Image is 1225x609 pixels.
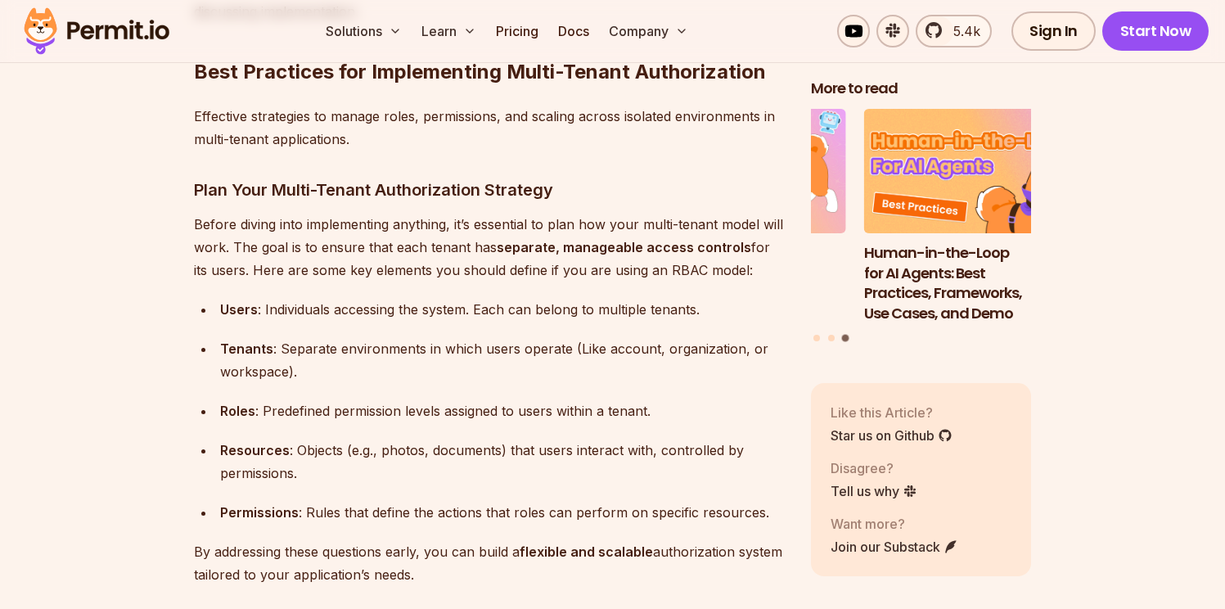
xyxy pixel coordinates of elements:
a: Sign In [1011,11,1096,51]
div: : Individuals accessing the system. Each can belong to multiple tenants. [220,298,785,321]
a: Star us on Github [831,425,953,444]
strong: Roles [220,403,255,419]
p: Effective strategies to manage roles, permissions, and scaling across isolated environments in mu... [194,105,785,151]
strong: Permissions [220,504,299,521]
img: Why JWTs Can’t Handle AI Agent Access [625,109,846,233]
div: : Separate environments in which users operate (Like account, organization, or workspace). [220,337,785,383]
strong: separate, manageable access controls [497,239,751,255]
li: 2 of 3 [625,109,846,324]
h3: Human-in-the-Loop for AI Agents: Best Practices, Frameworks, Use Cases, and Demo [864,242,1085,323]
span: 5.4k [944,21,980,41]
a: Start Now [1102,11,1209,51]
a: Human-in-the-Loop for AI Agents: Best Practices, Frameworks, Use Cases, and DemoHuman-in-the-Loop... [864,109,1085,324]
strong: Tenants [220,341,273,357]
a: Docs [552,15,596,47]
div: : Predefined permission levels assigned to users within a tenant. [220,399,785,422]
button: Learn [415,15,483,47]
strong: flexible and scalable [520,544,653,560]
p: Before diving into implementing anything, it’s essential to plan how your multi-tenant model will... [194,213,785,282]
li: 3 of 3 [864,109,1085,324]
strong: Resources [220,442,290,458]
button: Solutions [319,15,408,47]
p: Want more? [831,513,958,533]
h3: Plan Your Multi-Tenant Authorization Strategy [194,177,785,203]
button: Go to slide 2 [828,334,835,341]
button: Go to slide 1 [813,334,820,341]
a: Join our Substack [831,536,958,556]
div: : Rules that define the actions that roles can perform on specific resources. [220,501,785,524]
button: Go to slide 3 [842,334,849,341]
img: Human-in-the-Loop for AI Agents: Best Practices, Frameworks, Use Cases, and Demo [864,109,1085,233]
h2: More to read [811,79,1032,99]
button: Company [602,15,695,47]
a: Pricing [489,15,545,47]
img: Permit logo [16,3,177,59]
div: : Objects (e.g., photos, documents) that users interact with, controlled by permissions. [220,439,785,485]
p: Disagree? [831,458,917,477]
h3: Why JWTs Can’t Handle AI Agent Access [625,242,846,283]
a: 5.4k [916,15,992,47]
div: Posts [811,109,1032,344]
strong: Users [220,301,258,318]
p: By addressing these questions early, you can build a authorization system tailored to your applic... [194,540,785,586]
a: Tell us why [831,480,917,500]
p: Like this Article? [831,402,953,422]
